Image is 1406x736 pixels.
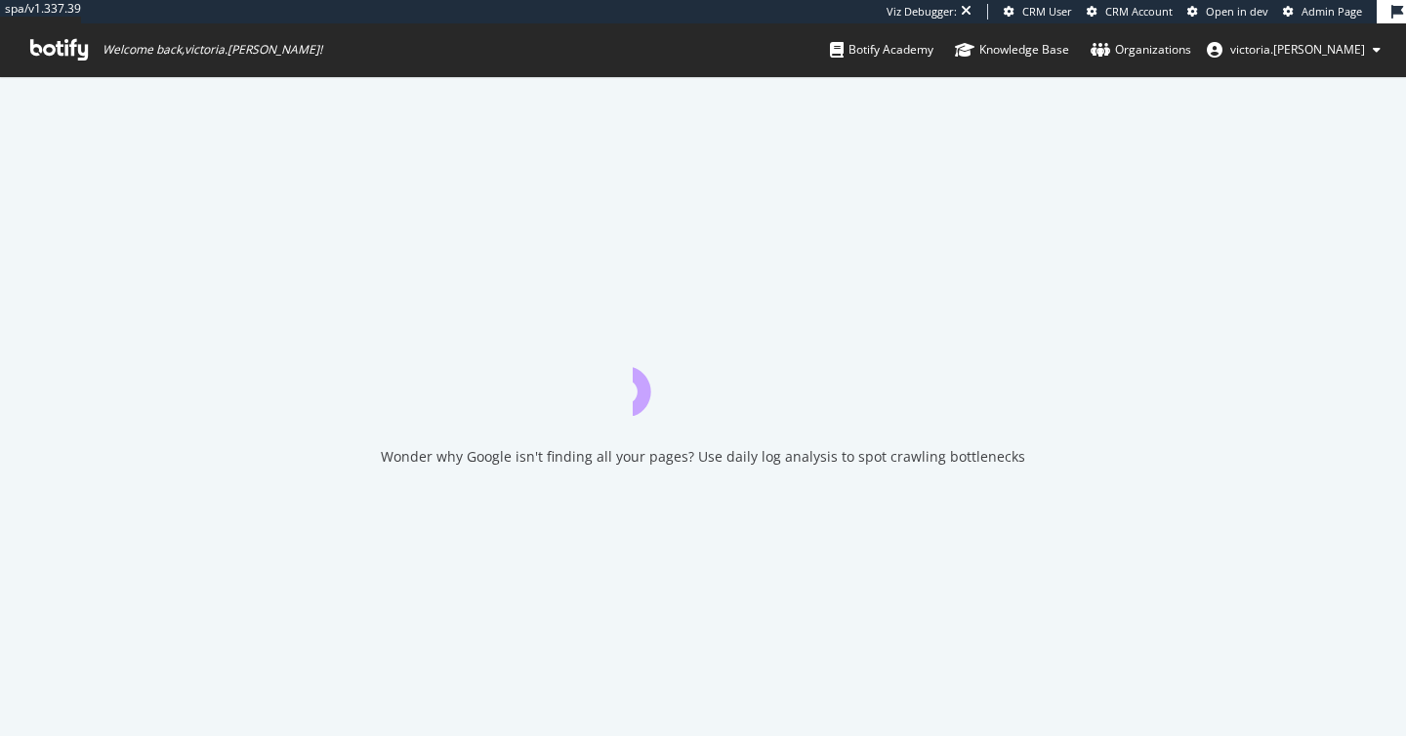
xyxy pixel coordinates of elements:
div: Organizations [1091,40,1191,60]
a: Knowledge Base [955,23,1069,76]
span: Welcome back, victoria.[PERSON_NAME] ! [103,42,322,58]
div: Wonder why Google isn't finding all your pages? Use daily log analysis to spot crawling bottlenecks [381,447,1025,467]
span: CRM User [1022,4,1072,19]
a: Admin Page [1283,4,1362,20]
a: CRM Account [1087,4,1173,20]
button: victoria.[PERSON_NAME] [1191,34,1396,65]
a: CRM User [1004,4,1072,20]
div: Viz Debugger: [887,4,957,20]
a: Open in dev [1187,4,1268,20]
div: animation [633,346,773,416]
div: Botify Academy [830,40,933,60]
div: Knowledge Base [955,40,1069,60]
span: victoria.wong [1230,41,1365,58]
a: Botify Academy [830,23,933,76]
span: Admin Page [1302,4,1362,19]
a: Organizations [1091,23,1191,76]
span: Open in dev [1206,4,1268,19]
span: CRM Account [1105,4,1173,19]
